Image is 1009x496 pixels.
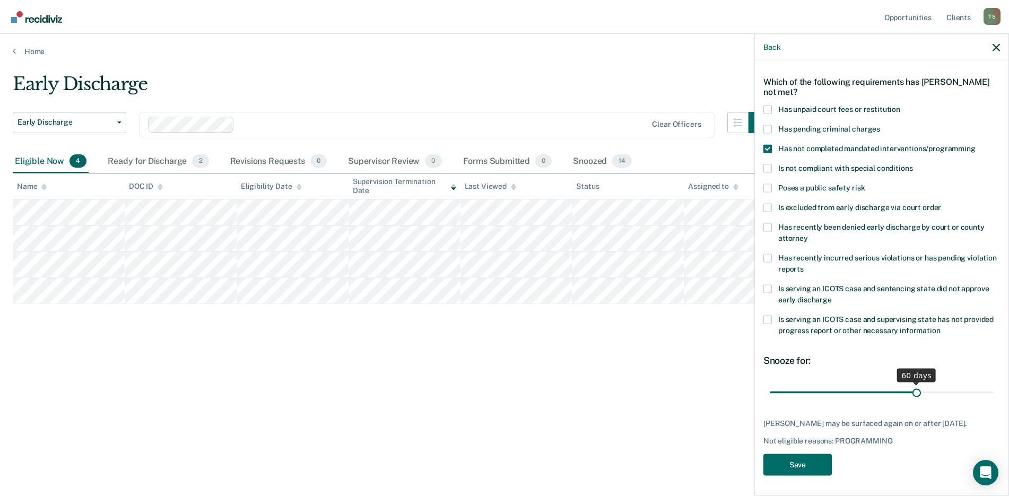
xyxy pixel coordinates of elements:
div: Supervision Termination Date [353,177,456,195]
div: Snooze for: [763,354,1000,366]
div: Not eligible reasons: PROGRAMMING [763,437,1000,446]
span: 0 [425,154,441,168]
span: Has unpaid court fees or restitution [778,105,900,113]
button: Save [763,454,832,475]
a: Home [13,47,996,56]
div: Snoozed [571,150,634,173]
button: Back [763,42,780,51]
div: Early Discharge [13,73,770,103]
span: Has recently incurred serious violations or has pending violation reports [778,253,997,273]
span: 2 [192,154,208,168]
div: 60 days [897,368,936,382]
div: Name [17,182,47,191]
span: Is excluded from early discharge via court order [778,203,941,211]
div: Which of the following requirements has [PERSON_NAME] not met? [763,68,1000,105]
div: Eligibility Date [241,182,302,191]
span: Has pending criminal charges [778,124,880,133]
div: Status [576,182,599,191]
span: 0 [310,154,327,168]
span: 0 [535,154,552,168]
div: T S [984,8,1001,25]
div: [PERSON_NAME] may be surfaced again on or after [DATE]. [763,419,1000,428]
img: Recidiviz [11,11,62,23]
div: Assigned to [688,182,738,191]
div: Eligible Now [13,150,89,173]
div: Forms Submitted [461,150,554,173]
div: Supervisor Review [346,150,444,173]
div: Clear officers [652,120,701,129]
div: Revisions Requests [228,150,329,173]
div: Open Intercom Messenger [973,460,998,485]
div: Ready for Discharge [106,150,211,173]
div: DOC ID [129,182,163,191]
span: Has recently been denied early discharge by court or county attorney [778,222,985,242]
span: Poses a public safety risk [778,183,865,192]
span: 14 [612,154,632,168]
span: Is serving an ICOTS case and sentencing state did not approve early discharge [778,284,989,303]
button: Profile dropdown button [984,8,1001,25]
span: 4 [69,154,86,168]
span: Early Discharge [18,118,113,127]
div: Last Viewed [465,182,516,191]
span: Has not completed mandated interventions/programming [778,144,976,152]
span: Is serving an ICOTS case and supervising state has not provided progress report or other necessar... [778,315,994,334]
span: Is not compliant with special conditions [778,163,912,172]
